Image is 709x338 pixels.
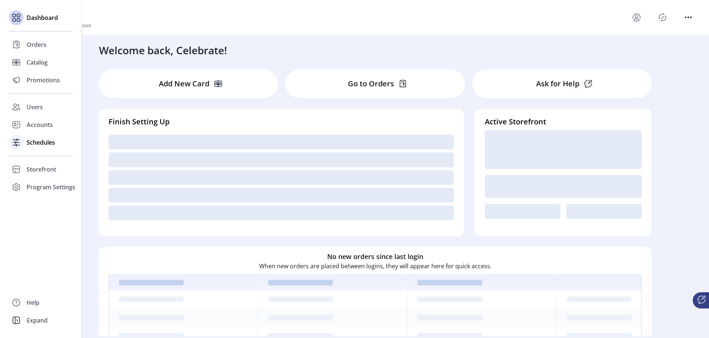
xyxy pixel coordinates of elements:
p: Add New Card [159,78,209,89]
button: Publisher Panel [657,11,668,23]
span: Catalog [27,58,48,67]
h4: Active Storefront [485,116,642,127]
span: Expand [27,316,48,325]
p: When new orders are placed between logins, they will appear here for quick access. [259,262,491,270]
span: Accounts [27,120,53,129]
h4: Finish Setting Up [109,116,454,127]
span: Users [27,103,43,111]
button: menu [682,11,694,23]
span: Help [27,298,40,307]
button: menu [631,11,643,23]
h3: Welcome back, Celebrate! [99,42,227,58]
h6: No new orders since last login [327,252,423,262]
span: Promotions [27,76,60,84]
span: Schedules [27,138,55,147]
span: Storefront [27,165,56,174]
p: Ask for Help [536,78,579,89]
span: Orders [27,40,47,49]
p: Go to Orders [348,78,394,89]
span: Program Settings [27,183,75,192]
span: Dashboard [27,13,58,22]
